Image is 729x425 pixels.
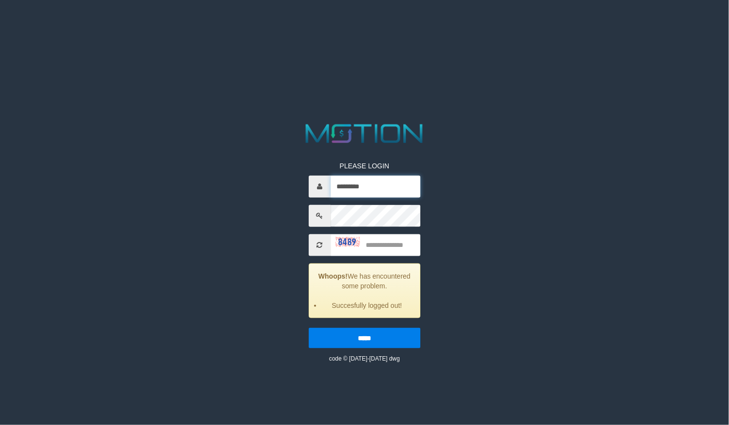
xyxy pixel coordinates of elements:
small: code © [DATE]-[DATE] dwg [329,355,400,362]
strong: Whoops! [318,272,348,280]
p: PLEASE LOGIN [309,161,420,170]
div: We has encountered some problem. [309,263,420,318]
img: captcha [335,237,360,247]
img: MOTION_logo.png [301,121,429,146]
li: Succesfully logged out! [321,300,413,310]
